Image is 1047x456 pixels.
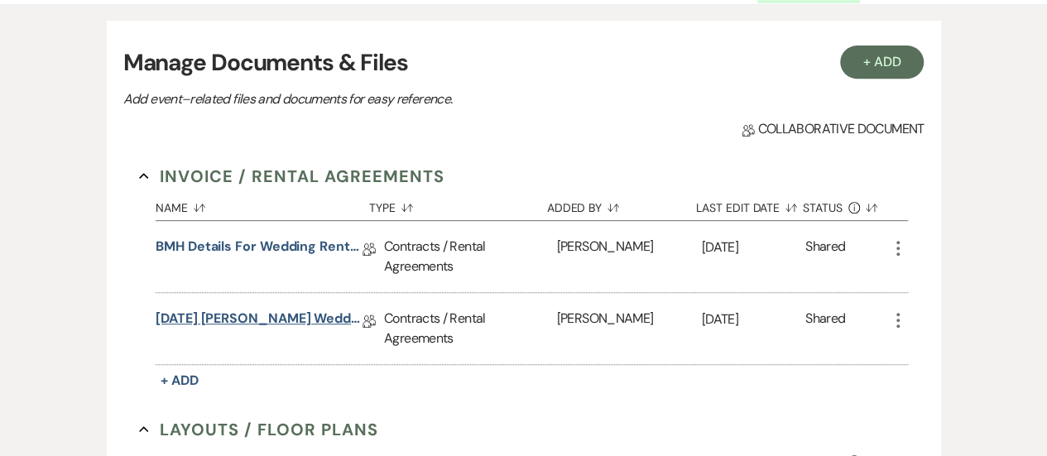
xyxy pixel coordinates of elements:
[123,46,925,80] h3: Manage Documents & Files
[696,189,803,220] button: Last Edit Date
[557,221,702,292] div: [PERSON_NAME]
[557,293,702,364] div: [PERSON_NAME]
[139,417,378,442] button: Layouts / Floor Plans
[702,309,805,330] p: [DATE]
[123,89,703,110] p: Add event–related files and documents for easy reference.
[805,237,845,276] div: Shared
[742,119,924,139] span: Collaborative document
[156,237,363,262] a: BMH Details for Wedding Rental Agreement
[840,46,925,79] button: + Add
[384,293,557,364] div: Contracts / Rental Agreements
[805,309,845,348] div: Shared
[803,189,888,220] button: Status
[384,221,557,292] div: Contracts / Rental Agreements
[702,237,805,258] p: [DATE]
[139,164,444,189] button: Invoice / Rental Agreements
[369,189,547,220] button: Type
[161,372,199,389] span: + Add
[156,369,204,392] button: + Add
[803,202,843,214] span: Status
[156,309,363,334] a: [DATE] [PERSON_NAME] Wedding Rental Agreement
[547,189,696,220] button: Added By
[156,189,369,220] button: Name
